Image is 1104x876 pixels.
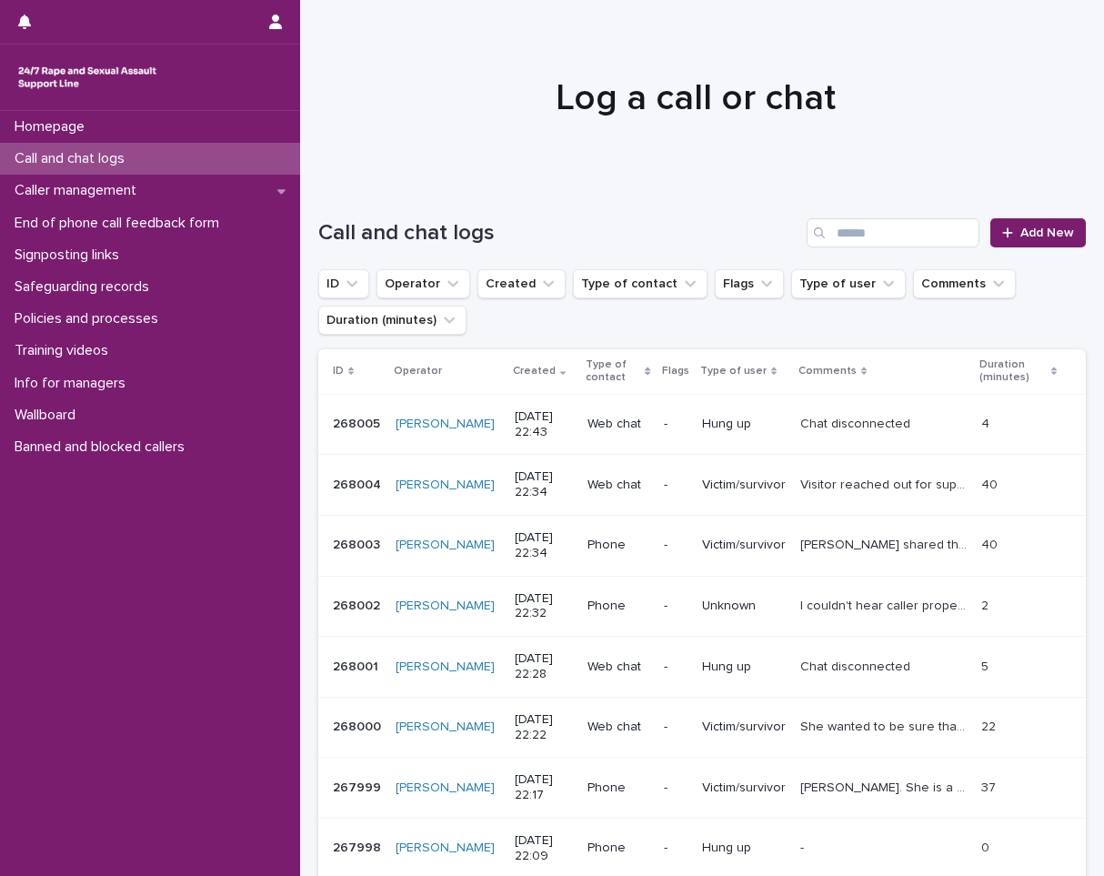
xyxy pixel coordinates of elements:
p: Web chat [587,660,649,675]
p: Phone [587,538,649,553]
p: Caller management [7,182,151,199]
input: Search [807,218,979,247]
p: Victim/survivor [702,780,786,796]
p: [DATE] 22:17 [515,772,573,803]
p: Carol. She is a counsellor and has had major health issues since January this year. Survived sexu... [800,777,971,796]
p: [DATE] 22:09 [515,833,573,864]
p: Caller shared they were raped as a child by someone, experienced assault by penetration and sexua... [800,534,971,553]
p: 40 [981,474,1001,493]
p: - [664,599,687,614]
p: Chat disconnected [800,413,914,432]
p: 0 [981,837,993,856]
h1: Call and chat logs [318,220,799,247]
p: 268000 [333,716,385,735]
p: 2 [981,595,992,614]
button: Created [477,269,566,298]
p: Phone [587,841,649,856]
p: Operator [394,361,442,381]
a: [PERSON_NAME] [396,841,495,856]
p: Victim/survivor [702,478,786,493]
p: 268005 [333,413,384,432]
p: 267998 [333,837,385,856]
p: 268002 [333,595,384,614]
p: End of phone call feedback form [7,215,234,232]
p: Banned and blocked callers [7,438,199,456]
p: Duration (minutes) [979,355,1046,388]
button: Type of contact [573,269,708,298]
p: - [664,720,687,735]
tr: 267999267999 [PERSON_NAME] [DATE] 22:17Phone-Victim/survivor[PERSON_NAME]. She is a counsellor an... [318,758,1086,819]
button: Comments [913,269,1016,298]
p: [DATE] 22:34 [515,530,573,561]
p: [DATE] 22:28 [515,651,573,682]
p: 40 [981,534,1001,553]
tr: 268002268002 [PERSON_NAME] [DATE] 22:32Phone-UnknownI couldn't hear caller properly ,line disconn... [318,576,1086,637]
p: 5 [981,656,992,675]
p: Comments [798,361,857,381]
button: Duration (minutes) [318,306,467,335]
p: [DATE] 22:34 [515,469,573,500]
p: 37 [981,777,999,796]
a: [PERSON_NAME] [396,720,495,735]
p: [DATE] 22:22 [515,712,573,743]
p: - [664,538,687,553]
p: 267999 [333,777,385,796]
a: Add New [990,218,1086,247]
p: Web chat [587,720,649,735]
p: - [664,417,687,432]
p: - [664,841,687,856]
button: ID [318,269,369,298]
h1: Log a call or chat [318,76,1072,120]
a: [PERSON_NAME] [396,660,495,675]
p: Phone [587,780,649,796]
p: 22 [981,716,999,735]
p: 4 [981,413,993,432]
p: Call and chat logs [7,150,139,167]
a: [PERSON_NAME] [396,417,495,432]
p: Flags [662,361,689,381]
p: ID [333,361,344,381]
a: [PERSON_NAME] [396,478,495,493]
p: Web chat [587,417,649,432]
p: Hung up [702,417,786,432]
p: Training videos [7,342,123,359]
p: Hung up [702,841,786,856]
button: Flags [715,269,784,298]
tr: 268000268000 [PERSON_NAME] [DATE] 22:22Web chat-Victim/survivorShe wanted to be sure that what ha... [318,697,1086,758]
tr: 268003268003 [PERSON_NAME] [DATE] 22:34Phone-Victim/survivor[PERSON_NAME] shared they were raped ... [318,515,1086,576]
p: 268003 [333,534,384,553]
p: - [664,660,687,675]
tr: 268001268001 [PERSON_NAME] [DATE] 22:28Web chat-Hung upChat disconnectedChat disconnected 55 [318,637,1086,698]
p: Wallboard [7,407,90,424]
a: [PERSON_NAME] [396,538,495,553]
p: I couldn't hear caller properly ,line disconnected [800,595,971,614]
p: Signposting links [7,247,134,264]
p: Visitor reached out for support, talked about triggers, support and coping mechanisms. resources,... [800,474,971,493]
a: [PERSON_NAME] [396,599,495,614]
p: [DATE] 22:43 [515,409,573,440]
p: Web chat [587,478,649,493]
tr: 268005268005 [PERSON_NAME] [DATE] 22:43Web chat-Hung upChat disconnectedChat disconnected 44 [318,394,1086,455]
p: Created [513,361,556,381]
p: Victim/survivor [702,538,786,553]
p: Safeguarding records [7,278,164,296]
p: Unknown [702,599,786,614]
a: [PERSON_NAME] [396,780,495,796]
p: Policies and processes [7,310,173,327]
p: [DATE] 22:32 [515,591,573,622]
p: - [664,478,687,493]
p: Chat disconnected [800,656,914,675]
p: 268001 [333,656,382,675]
img: rhQMoQhaT3yELyF149Cw [15,59,160,96]
p: Type of user [700,361,767,381]
button: Type of user [791,269,906,298]
p: 268004 [333,474,385,493]
p: Homepage [7,118,99,136]
p: Hung up [702,660,786,675]
span: Add New [1020,227,1074,239]
tr: 268004268004 [PERSON_NAME] [DATE] 22:34Web chat-Victim/survivorVisitor reached out for support, t... [318,455,1086,516]
p: Victim/survivor [702,720,786,735]
p: - [800,837,808,856]
p: Phone [587,599,649,614]
p: She wanted to be sure that what happened to her was sexual abuse. After narrating what happened, ... [800,716,971,735]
